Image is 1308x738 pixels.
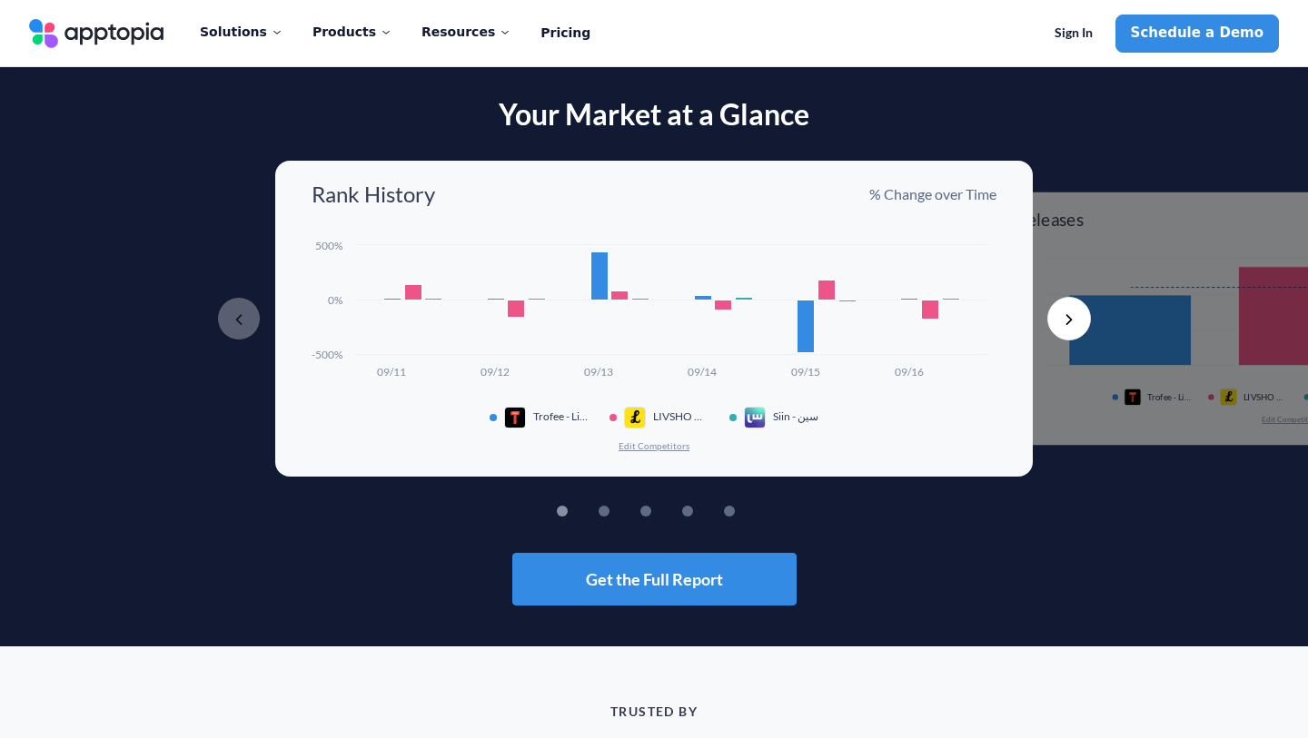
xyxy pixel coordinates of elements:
button: 1 [584,506,595,517]
text: 500% [315,239,342,252]
text: 09/15 [791,365,820,379]
text: 09/13 [584,365,613,379]
img: app icon [1220,389,1237,406]
span: LIVSHO – Live Shopping app [653,410,708,423]
a: Schedule a Demo [1115,15,1279,53]
div: app [504,407,533,428]
span: LIVSHO – Live Shopping app [1244,392,1287,403]
text: 09/16 [895,365,924,379]
div: app [1124,389,1147,406]
button: Previous [217,297,261,340]
h3: Rank History [312,182,435,206]
div: Products [312,13,392,51]
img: app icon [504,407,526,428]
text: -500% [312,348,342,361]
span: Trofee - Livestream Shopping [1147,392,1191,403]
button: Get the Full Report [512,553,797,605]
text: 09/11 [377,365,406,379]
button: Next [1047,297,1091,340]
span: Get the Full Report [586,571,723,587]
text: 09/12 [481,365,510,379]
span: Trofee - Livestream Shopping [533,410,588,423]
h3: Releases [1016,210,1084,229]
span: Sign In [1055,25,1093,41]
button: Edit Competitors [618,439,690,452]
button: 4 [709,506,720,517]
img: app icon [1124,389,1141,406]
div: Resources [421,13,511,51]
div: Solutions [200,13,283,51]
span: Siin - سين [773,410,818,423]
button: 2 [626,506,637,517]
text: 0% [328,293,342,307]
a: Sign In [1039,15,1108,53]
a: Pricing [540,15,590,53]
text: 09/14 [688,365,717,379]
div: app [744,407,773,428]
p: % Change over Time [869,184,996,204]
img: app icon [744,407,766,428]
button: 3 [668,506,679,517]
div: app [1220,389,1244,406]
img: app icon [624,407,646,428]
div: app [624,407,653,428]
p: TRUSTED BY [109,704,1199,719]
button: 5 [751,506,762,517]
